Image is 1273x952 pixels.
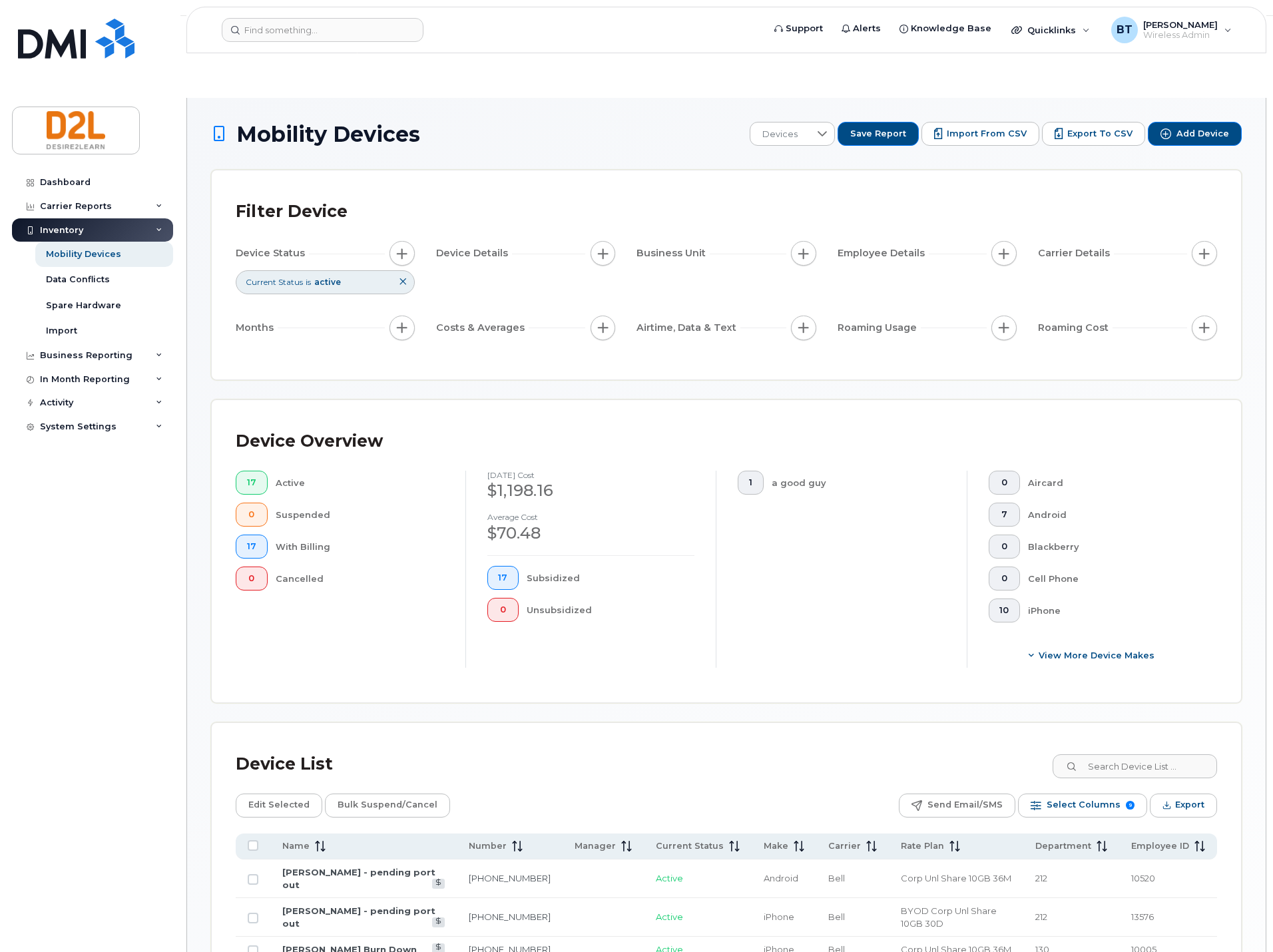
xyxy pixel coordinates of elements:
span: Corp Unl Share 10GB 36M [901,873,1011,883]
span: 10 [999,605,1009,616]
div: Device List [236,747,333,782]
div: Android [1028,503,1196,527]
div: Aircard [1028,471,1196,495]
span: 212 [1035,911,1047,922]
button: Add Device [1148,122,1242,146]
div: Suspended [276,503,444,527]
div: Unsubsidized [527,598,694,622]
button: 0 [236,567,268,591]
span: 0 [999,541,1009,552]
span: 10520 [1131,873,1155,883]
span: Costs & Averages [436,321,529,335]
div: Active [276,471,444,495]
span: Carrier [828,840,861,852]
button: 0 [989,535,1021,559]
span: Select Columns [1047,795,1121,815]
span: Active [656,873,683,883]
div: With Billing [276,535,444,559]
button: 17 [236,535,268,559]
span: Add Device [1176,128,1229,140]
span: 17 [247,541,256,552]
span: Carrier Details [1038,246,1114,260]
span: is [306,276,311,288]
div: Subsidized [527,566,694,590]
span: Number [469,840,507,852]
span: Employee Details [838,246,929,260]
span: Device Details [436,246,512,260]
button: Export [1150,794,1217,818]
input: Search Device List ... [1053,754,1217,778]
a: [PHONE_NUMBER] [469,911,551,922]
button: Import from CSV [921,122,1039,146]
a: View Last Bill [432,879,445,889]
span: Bell [828,873,845,883]
span: BYOD Corp Unl Share 10GB 30D [901,905,997,929]
span: 13576 [1131,911,1154,922]
span: Current Status [656,840,724,852]
div: Device Overview [236,424,383,459]
button: 0 [487,598,519,622]
h4: Average cost [487,513,695,521]
button: Select Columns 9 [1018,794,1147,818]
button: Edit Selected [236,794,322,818]
a: [PHONE_NUMBER] [469,873,551,883]
span: Months [236,321,278,335]
span: Department [1035,840,1091,852]
div: $70.48 [487,522,695,545]
button: 0 [989,471,1021,495]
span: Mobility Devices [236,122,420,146]
div: iPhone [1028,598,1196,622]
button: 1 [738,471,764,495]
button: Export to CSV [1042,122,1145,146]
span: Export [1175,795,1204,815]
span: 0 [999,573,1009,584]
span: 0 [498,604,507,615]
button: 17 [487,566,519,590]
button: Send Email/SMS [899,794,1015,818]
span: Send Email/SMS [927,795,1003,815]
span: 17 [247,477,256,488]
button: 17 [236,471,268,495]
div: Blackberry [1028,535,1196,559]
button: 0 [236,503,268,527]
span: Import from CSV [947,128,1027,140]
button: 0 [989,567,1021,591]
span: 9 [1126,801,1135,810]
span: View More Device Makes [1039,649,1154,662]
span: Employee ID [1131,840,1189,852]
span: iPhone [764,911,794,922]
div: $1,198.16 [487,479,695,502]
span: Roaming Usage [838,321,921,335]
span: Current Status [246,276,303,288]
div: a good guy [772,471,945,495]
span: Device Status [236,246,309,260]
span: Roaming Cost [1038,321,1113,335]
span: Make [764,840,788,852]
span: Bulk Suspend/Cancel [338,795,437,815]
span: Bell [828,911,845,922]
span: Active [656,911,683,922]
h4: [DATE] cost [487,471,695,479]
span: Name [282,840,310,852]
div: Cancelled [276,567,444,591]
span: 0 [247,509,256,520]
span: Rate Plan [901,840,944,852]
span: 212 [1035,873,1047,883]
a: View Last Bill [432,917,445,927]
button: 7 [989,503,1021,527]
button: View More Device Makes [989,644,1196,668]
span: Devices [750,122,810,146]
a: [PERSON_NAME] - pending port out [282,905,435,929]
span: active [314,277,341,287]
span: Android [764,873,798,883]
span: 7 [999,509,1009,520]
span: Business Unit [636,246,710,260]
span: Save Report [850,128,906,140]
span: Export to CSV [1067,128,1133,140]
a: [PERSON_NAME] - pending port out [282,867,435,890]
button: Save Report [838,122,919,146]
span: 1 [749,477,752,488]
span: Airtime, Data & Text [636,321,740,335]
